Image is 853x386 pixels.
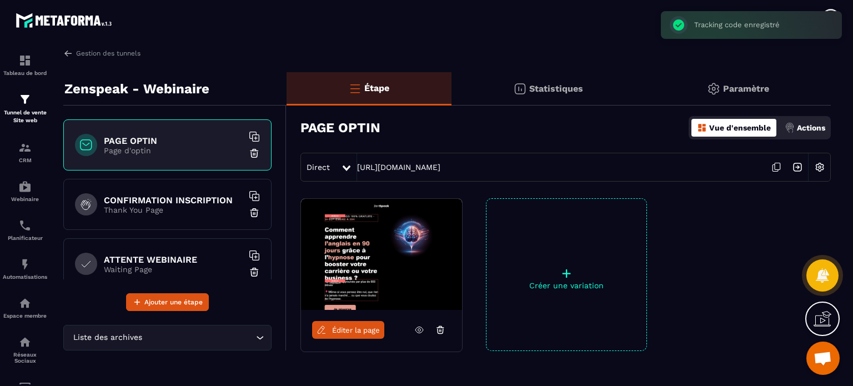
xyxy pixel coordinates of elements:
[513,82,526,96] img: stats.20deebd0.svg
[63,48,73,58] img: arrow
[797,123,825,132] p: Actions
[3,196,47,202] p: Webinaire
[3,274,47,280] p: Automatisations
[18,54,32,67] img: formation
[16,10,116,31] img: logo
[18,258,32,271] img: automations
[307,163,330,172] span: Direct
[18,141,32,154] img: formation
[3,313,47,319] p: Espace membre
[144,332,253,344] input: Search for option
[3,288,47,327] a: automationsautomationsEspace membre
[723,83,769,94] p: Paramètre
[809,157,830,178] img: setting-w.858f3a88.svg
[63,48,141,58] a: Gestion des tunnels
[18,219,32,232] img: scheduler
[3,249,47,288] a: automationsautomationsAutomatisations
[3,133,47,172] a: formationformationCRM
[806,342,840,375] div: Ouvrir le chat
[3,352,47,364] p: Réseaux Sociaux
[486,281,646,290] p: Créer une variation
[3,172,47,210] a: automationsautomationsWebinaire
[709,123,771,132] p: Vue d'ensemble
[301,199,462,310] img: image
[697,123,707,133] img: dashboard-orange.40269519.svg
[126,293,209,311] button: Ajouter une étape
[104,254,243,265] h6: ATTENTE WEBINAIRE
[312,321,384,339] a: Éditer la page
[364,83,389,93] p: Étape
[787,157,808,178] img: arrow-next.bcc2205e.svg
[348,82,362,95] img: bars-o.4a397970.svg
[3,84,47,133] a: formationformationTunnel de vente Site web
[300,120,380,136] h3: PAGE OPTIN
[3,109,47,124] p: Tunnel de vente Site web
[104,205,243,214] p: Thank You Page
[18,335,32,349] img: social-network
[104,195,243,205] h6: CONFIRMATION INSCRIPTION
[707,82,720,96] img: setting-gr.5f69749f.svg
[249,148,260,159] img: trash
[249,267,260,278] img: trash
[486,265,646,281] p: +
[64,78,209,100] p: Zenspeak - Webinaire
[18,180,32,193] img: automations
[249,207,260,218] img: trash
[3,235,47,241] p: Planificateur
[3,157,47,163] p: CRM
[18,297,32,310] img: automations
[71,332,144,344] span: Liste des archives
[104,265,243,274] p: Waiting Page
[3,46,47,84] a: formationformationTableau de bord
[3,327,47,372] a: social-networksocial-networkRéseaux Sociaux
[332,326,380,334] span: Éditer la page
[104,146,243,155] p: Page d'optin
[18,93,32,106] img: formation
[357,163,440,172] a: [URL][DOMAIN_NAME]
[3,210,47,249] a: schedulerschedulerPlanificateur
[529,83,583,94] p: Statistiques
[785,123,795,133] img: actions.d6e523a2.png
[63,325,272,350] div: Search for option
[144,297,203,308] span: Ajouter une étape
[3,70,47,76] p: Tableau de bord
[104,136,243,146] h6: PAGE OPTIN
